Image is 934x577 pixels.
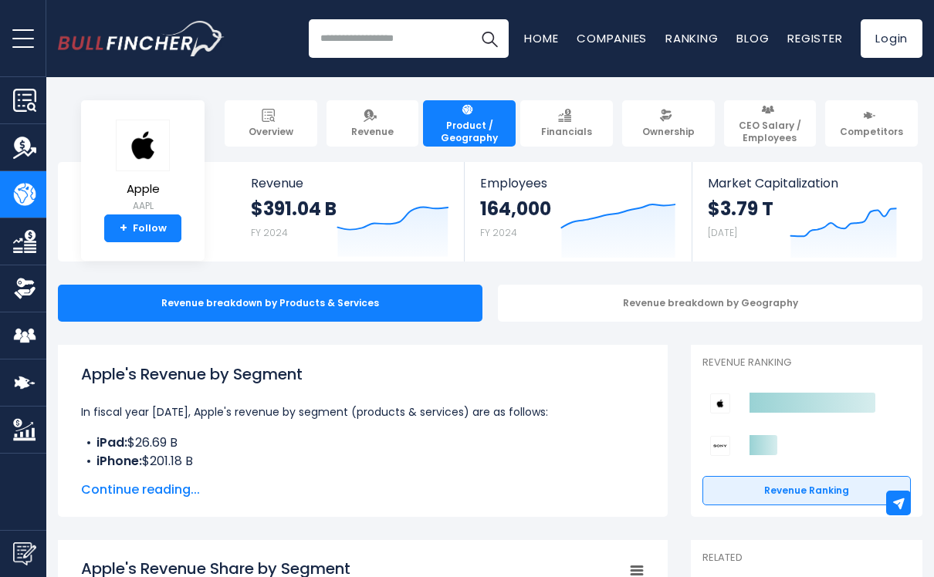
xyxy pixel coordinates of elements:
small: AAPL [116,199,170,213]
p: Revenue Ranking [702,356,911,369]
strong: 164,000 [480,197,551,221]
p: In fiscal year [DATE], Apple's revenue by segment (products & services) are as follows: [81,403,645,421]
span: CEO Salary / Employees [731,120,810,143]
a: Home [524,30,558,46]
a: Revenue [327,100,419,147]
a: Employees 164,000 FY 2024 [465,162,692,262]
b: iPhone: [96,452,142,470]
span: Ownership [642,126,695,138]
strong: $391.04 B [251,197,337,221]
strong: $3.79 T [708,197,773,221]
span: Employees [480,176,677,191]
strong: + [120,221,127,235]
button: Search [470,19,509,58]
a: Go to homepage [58,21,224,56]
a: Blog [736,30,769,46]
small: [DATE] [708,226,737,239]
a: +Follow [104,214,181,242]
a: Financials [520,100,613,147]
a: Ownership [622,100,715,147]
span: Revenue [251,176,449,191]
a: Overview [225,100,317,147]
a: Ranking [665,30,718,46]
span: Overview [249,126,293,138]
a: CEO Salary / Employees [724,100,817,147]
li: $26.69 B [81,434,645,452]
small: FY 2024 [251,226,288,239]
a: Market Capitalization $3.79 T [DATE] [692,162,921,262]
li: $201.18 B [81,452,645,471]
span: Competitors [840,126,903,138]
a: Login [861,19,922,58]
a: Companies [577,30,647,46]
span: Revenue [351,126,394,138]
p: Related [702,552,911,565]
img: Ownership [13,277,36,300]
span: Product / Geography [430,120,509,143]
a: Product / Geography [423,100,516,147]
a: Revenue Ranking [702,476,911,505]
img: Bullfincher logo [58,21,225,56]
img: Sony Group Corporation competitors logo [710,436,730,456]
div: Revenue breakdown by Products & Services [58,285,482,322]
h1: Apple's Revenue by Segment [81,363,645,386]
div: Revenue breakdown by Geography [498,285,922,322]
span: Apple [116,183,170,196]
a: Revenue $391.04 B FY 2024 [235,162,465,262]
span: Financials [541,126,592,138]
span: Continue reading... [81,481,645,499]
span: Market Capitalization [708,176,905,191]
a: Register [787,30,842,46]
img: Apple competitors logo [710,393,730,413]
b: iPad: [96,434,127,451]
small: FY 2024 [480,226,517,239]
a: Apple AAPL [115,119,171,215]
a: Competitors [825,100,918,147]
